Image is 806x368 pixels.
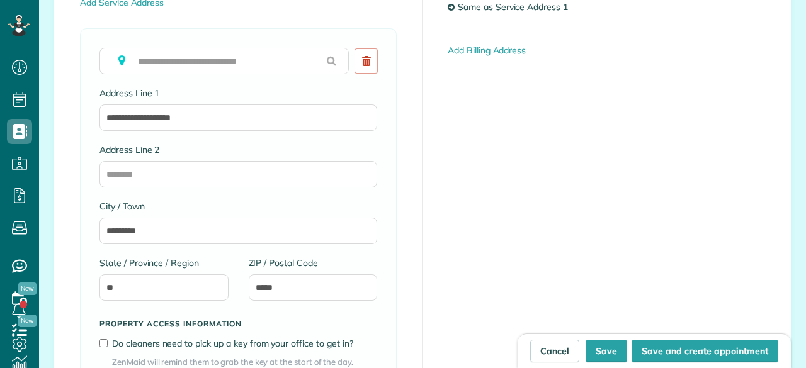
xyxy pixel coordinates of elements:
[448,45,526,56] a: Add Billing Address
[99,320,377,328] h5: Property access information
[112,337,377,350] label: Do cleaners need to pick up a key from your office to get in?
[99,257,229,269] label: State / Province / Region
[99,143,377,156] label: Address Line 2
[249,257,378,269] label: ZIP / Postal Code
[112,356,377,368] span: ZenMaid will remind them to grab the key at the start of the day.
[99,339,108,347] input: Do cleaners need to pick up a key from your office to get in?
[632,340,778,362] button: Save and create appointment
[99,87,377,99] label: Address Line 1
[586,340,627,362] button: Save
[99,200,377,213] label: City / Town
[18,282,37,295] span: New
[530,340,579,362] a: Cancel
